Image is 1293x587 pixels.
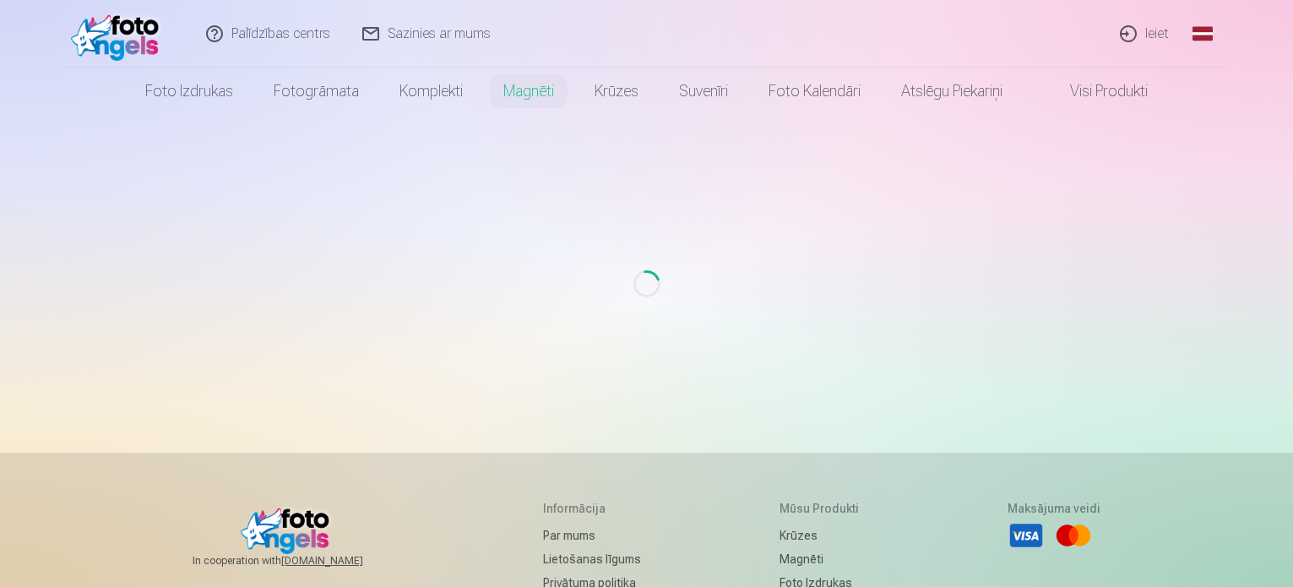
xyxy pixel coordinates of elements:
[543,547,641,571] a: Lietošanas līgums
[281,554,404,568] a: [DOMAIN_NAME]
[1023,68,1168,115] a: Visi produkti
[543,524,641,547] a: Par mums
[574,68,659,115] a: Krūzes
[193,554,404,568] span: In cooperation with
[125,68,253,115] a: Foto izdrukas
[379,68,483,115] a: Komplekti
[748,68,881,115] a: Foto kalendāri
[780,500,868,517] h5: Mūsu produkti
[881,68,1023,115] a: Atslēgu piekariņi
[483,68,574,115] a: Magnēti
[780,524,868,547] a: Krūzes
[543,500,641,517] h5: Informācija
[1008,517,1045,554] li: Visa
[659,68,748,115] a: Suvenīri
[780,547,868,571] a: Magnēti
[253,68,379,115] a: Fotogrāmata
[1055,517,1092,554] li: Mastercard
[1008,500,1100,517] h5: Maksājuma veidi
[71,7,168,61] img: /fa1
